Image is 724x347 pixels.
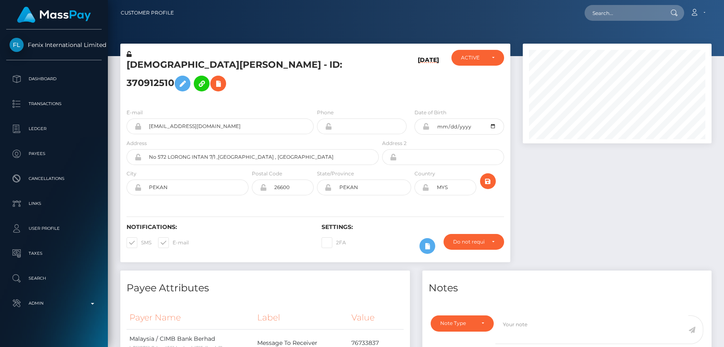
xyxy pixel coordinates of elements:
[585,5,663,21] input: Search...
[10,197,98,210] p: Links
[252,170,282,177] label: Postal Code
[6,218,102,239] a: User Profile
[10,272,98,285] p: Search
[431,315,494,331] button: Note Type
[10,123,98,135] p: Ledger
[418,57,439,98] h6: [DATE]
[10,38,24,52] img: Fenix International Limited
[440,320,475,327] div: Note Type
[6,143,102,164] a: Payees
[6,193,102,214] a: Links
[429,281,706,295] h4: Notes
[10,222,98,235] p: User Profile
[6,118,102,139] a: Ledger
[10,247,98,260] p: Taxes
[127,109,143,116] label: E-mail
[127,224,309,231] h6: Notifications:
[10,98,98,110] p: Transactions
[382,140,407,147] label: Address 2
[127,140,147,147] label: Address
[461,54,485,61] div: ACTIVE
[127,170,137,177] label: City
[10,148,98,160] p: Payees
[453,239,485,245] div: Do not require
[6,168,102,189] a: Cancellations
[414,109,446,116] label: Date of Birth
[6,69,102,89] a: Dashboard
[254,306,349,329] th: Label
[444,234,504,250] button: Do not require
[121,4,174,22] a: Customer Profile
[17,7,91,23] img: MassPay Logo
[6,243,102,264] a: Taxes
[6,293,102,314] a: Admin
[127,59,374,96] h5: [DEMOGRAPHIC_DATA][PERSON_NAME] - ID: 370912510
[10,172,98,185] p: Cancellations
[317,170,354,177] label: State/Province
[10,73,98,85] p: Dashboard
[6,268,102,289] a: Search
[349,306,403,329] th: Value
[127,306,254,329] th: Payer Name
[127,237,151,248] label: SMS
[6,41,102,49] span: Fenix International Limited
[451,50,504,66] button: ACTIVE
[322,237,346,248] label: 2FA
[414,170,435,177] label: Country
[317,109,334,116] label: Phone
[158,237,189,248] label: E-mail
[322,224,504,231] h6: Settings:
[6,94,102,114] a: Transactions
[10,297,98,310] p: Admin
[127,281,404,295] h4: Payee Attributes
